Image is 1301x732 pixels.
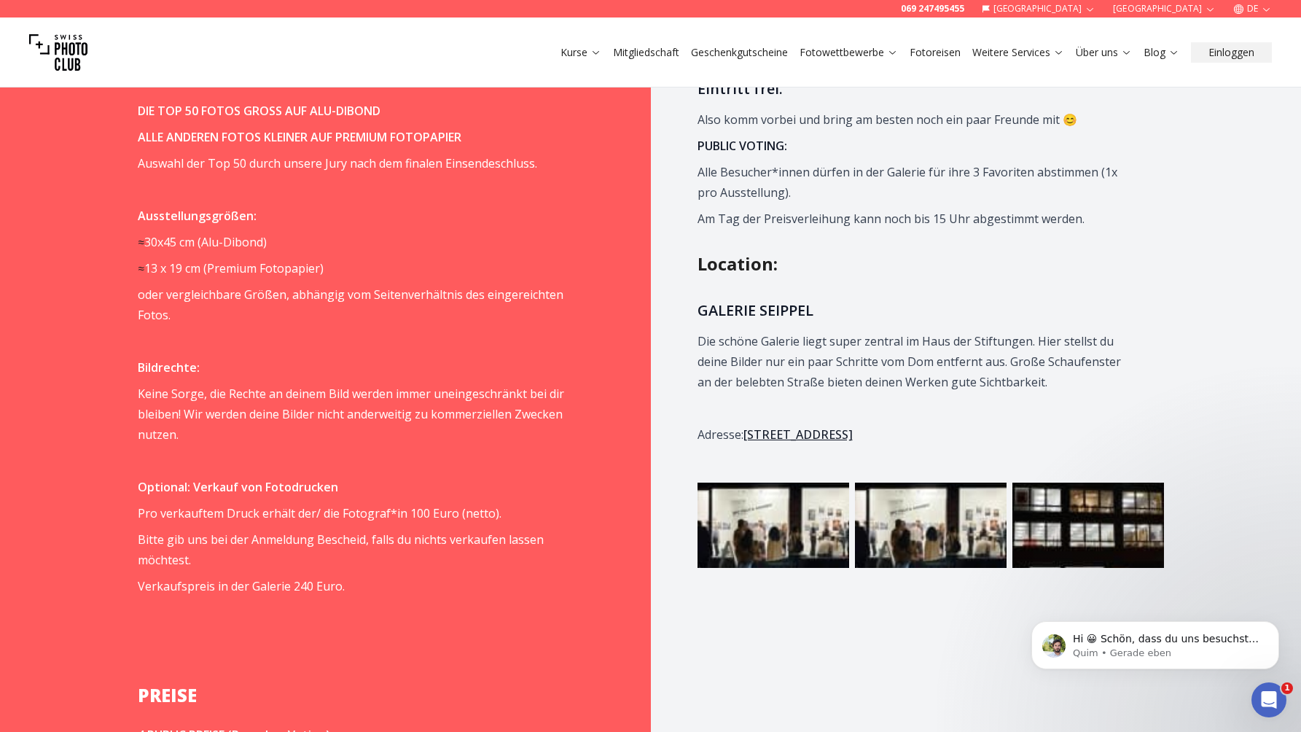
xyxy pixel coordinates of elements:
[1144,45,1179,60] a: Blog
[1138,42,1185,63] button: Blog
[138,234,144,250] span: ≈
[607,42,685,63] button: Mitgliedschaft
[1009,591,1301,693] iframe: Intercom notifications Nachricht
[966,42,1070,63] button: Weitere Services
[800,45,898,60] a: Fotowettbewerbe
[1070,42,1138,63] button: Über uns
[138,683,197,707] strong: PREISE
[910,45,961,60] a: Fotoreisen
[794,42,904,63] button: Fotowettbewerbe
[144,260,207,276] span: 13 x 19 cm (
[138,258,564,279] p: Premium Fotopapier)
[138,103,380,119] strong: DIE TOP 50 FOTOS GROSS AUF ALU-DIBOND
[1191,42,1272,63] button: Einloggen
[613,45,679,60] a: Mitgliedschaft
[901,3,964,15] a: 069 247495455
[138,505,501,521] span: Pro verkauftem Druck erhält der/ die Fotograf*in 100 Euro (netto).
[138,479,338,495] strong: Optional: Verkauf von Fotodrucken
[555,42,607,63] button: Kurse
[698,79,783,98] span: Eintritt frei.
[138,576,564,596] p: Verkaufspreis in der Galerie 240 Euro.
[685,42,794,63] button: Geschenkgutscheine
[698,424,1124,445] p: Adresse:
[691,45,788,60] a: Geschenkgutscheine
[698,162,1124,203] p: Alle Besucher*innen dürfen in der Galerie für ihre 3 Favoriten abstimmen (1x pro Ausstellung).
[201,234,267,250] span: Alu-Dibond)
[698,299,1124,322] h3: GALERIE SEIPPEL
[138,287,563,323] span: oder vergleichbare Größen, abhängig vom Seitenverhältnis des eingereichten Fotos.
[138,260,144,276] span: ≈
[138,232,564,252] p: 30x45 cm (
[29,23,87,82] img: Swiss photo club
[743,427,853,443] a: [STREET_ADDRESS]
[138,208,257,224] strong: Ausstellungsgrößen:
[904,42,966,63] button: Fotoreisen
[698,331,1124,392] p: Die schöne Galerie liegt super zentral im Haus der Stiftungen. Hier stellst du deine Bilder nur e...
[698,112,1077,128] span: Also komm vorbei und bring am besten noch ein paar Freunde mit 😊
[1281,682,1293,694] span: 1
[698,252,1164,276] h2: Location :
[138,359,200,375] strong: Bildrechte:
[698,138,787,154] strong: PUBLIC VOTING:
[1076,45,1132,60] a: Über uns
[1251,682,1286,717] iframe: Intercom live chat
[560,45,601,60] a: Kurse
[138,129,461,145] strong: ALLE ANDEREN FOTOS KLEINER AUF PREMIUM FOTOPAPIER
[138,532,544,568] span: Bitte gib uns bei der Anmeldung Bescheid, falls du nichts verkaufen lassen möchtest.
[972,45,1064,60] a: Weitere Services
[138,386,564,443] span: Keine Sorge, die Rechte an deinem Bild werden immer uneingeschränkt bei dir bleiben! Wir werden d...
[138,155,537,171] span: Auswahl der Top 50 durch unsere Jury nach dem finalen Einsendeschluss.
[698,209,1124,229] p: Am Tag der Preisverleihung kann noch bis 15 Uhr abgestimmt werden.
